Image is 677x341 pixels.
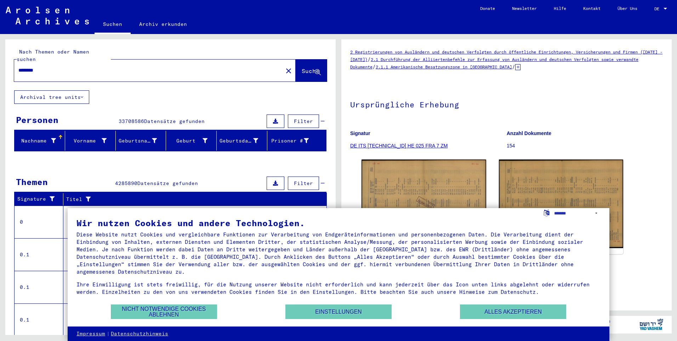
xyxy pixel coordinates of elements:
a: Impressum [76,330,105,337]
label: Sprache auswählen [543,209,550,216]
div: Titel [66,194,320,205]
span: Datensätze gefunden [137,180,198,186]
img: Arolsen_neg.svg [6,7,89,24]
div: Signature [17,195,58,203]
div: Geburtsname [119,137,157,145]
div: Geburt‏ [169,135,216,146]
span: 33708586 [119,118,144,124]
button: Einstellungen [285,304,392,319]
mat-icon: close [284,67,293,75]
span: Suche [302,67,319,74]
img: yv_logo.png [638,315,665,333]
img: 001.jpg [362,160,486,248]
a: 2.1.1 Amerikanische Besatzungszone in [GEOGRAPHIC_DATA] [376,64,512,69]
span: 4285890 [115,180,137,186]
mat-header-cell: Nachname [15,131,65,151]
span: Datensätze gefunden [144,118,205,124]
span: DE [654,6,662,11]
span: / [372,63,376,70]
td: 0.1 [15,303,63,336]
mat-header-cell: Geburt‏ [166,131,217,151]
mat-header-cell: Geburtsdatum [217,131,267,151]
span: / [368,56,371,62]
div: Geburt‏ [169,137,207,145]
div: Nachname [17,137,56,145]
span: Filter [294,118,313,124]
button: Alles akzeptieren [460,304,566,319]
mat-header-cell: Geburtsname [116,131,166,151]
td: 0 [15,206,63,238]
button: Clear [281,63,296,78]
div: Geburtsdatum [220,137,258,145]
td: 0.1 [15,271,63,303]
b: Signatur [350,130,370,136]
button: Filter [288,114,319,128]
span: Filter [294,180,313,186]
mat-header-cell: Vorname [65,131,116,151]
div: Prisoner # [270,135,318,146]
span: / [512,63,515,70]
div: Ihre Einwilligung ist stets freiwillig, für die Nutzung unserer Website nicht erforderlich und ka... [76,281,601,296]
div: Prisoner # [270,137,309,145]
img: 002.jpg [499,160,624,248]
a: Datenschutzhinweis [111,330,168,337]
div: Titel [66,196,313,203]
div: Vorname [68,135,115,146]
select: Sprache auswählen [554,208,601,218]
button: Suche [296,60,327,82]
div: Signature [17,194,65,205]
a: 2.1 Durchführung der Alliiertenbefehle zur Erfassung von Ausländern und deutschen Verfolgten sowi... [350,57,638,69]
button: Filter [288,177,319,190]
h1: Ursprüngliche Erhebung [350,88,663,119]
button: Archival tree units [14,90,89,104]
button: Nicht notwendige Cookies ablehnen [111,304,217,319]
b: Anzahl Dokumente [507,130,551,136]
div: Nachname [17,135,65,146]
a: DE ITS [TECHNICAL_ID] HE 025 FRA 7 ZM [350,143,448,149]
div: Personen [16,113,58,126]
div: Wir nutzen Cookies und andere Technologien. [76,219,601,227]
div: Diese Website nutzt Cookies und vergleichbare Funktionen zur Verarbeitung von Endgeräteinformatio... [76,231,601,275]
a: 2 Registrierungen von Ausländern und deutschen Verfolgten durch öffentliche Einrichtungen, Versic... [350,49,662,62]
div: Geburtsdatum [220,135,267,146]
mat-label: Nach Themen oder Namen suchen [17,49,89,62]
a: Suchen [95,16,131,34]
p: 154 [507,142,663,150]
div: Themen [16,175,48,188]
div: Geburtsname [119,135,166,146]
a: Archiv erkunden [131,16,195,33]
div: Vorname [68,137,107,145]
td: 0.1 [15,238,63,271]
mat-header-cell: Prisoner # [267,131,326,151]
